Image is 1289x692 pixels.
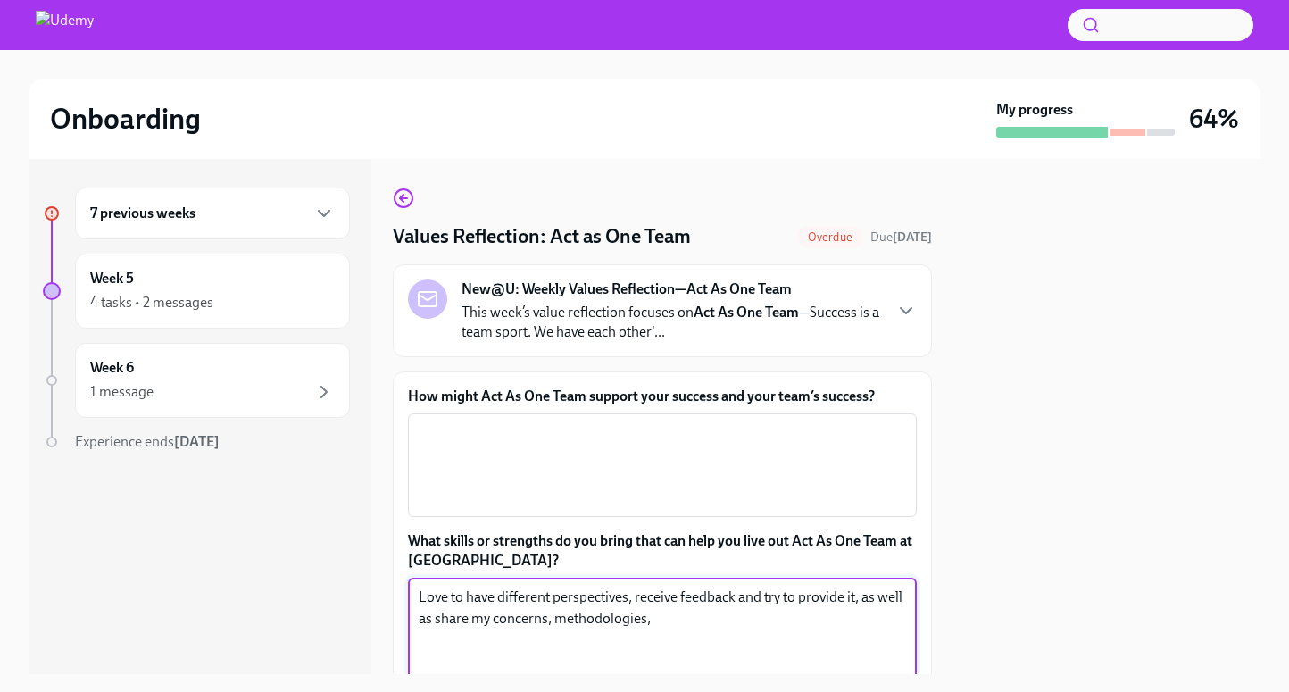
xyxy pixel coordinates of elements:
[75,433,220,450] span: Experience ends
[50,101,201,137] h2: Onboarding
[90,358,134,378] h6: Week 6
[462,303,881,342] p: This week’s value reflection focuses on —Success is a team sport. We have each other'...
[797,230,863,244] span: Overdue
[462,279,792,299] strong: New@U: Weekly Values Reflection—Act As One Team
[694,304,799,321] strong: Act As One Team
[43,343,350,418] a: Week 61 message
[43,254,350,329] a: Week 54 tasks • 2 messages
[90,204,195,223] h6: 7 previous weeks
[408,387,917,406] label: How might Act As One Team support your success and your team’s success?
[1189,103,1239,135] h3: 64%
[90,293,213,313] div: 4 tasks • 2 messages
[90,382,154,402] div: 1 message
[870,229,932,245] span: Due
[408,531,917,571] label: What skills or strengths do you bring that can help you live out Act As One Team at [GEOGRAPHIC_D...
[36,11,94,39] img: Udemy
[893,229,932,245] strong: [DATE]
[419,587,906,672] textarea: Love to have different perspectives, receive feedback and try to provide it, as well as share my ...
[174,433,220,450] strong: [DATE]
[90,269,134,288] h6: Week 5
[393,223,691,250] h4: Values Reflection: Act as One Team
[996,100,1073,120] strong: My progress
[75,188,350,239] div: 7 previous weeks
[870,229,932,246] span: September 16th, 2025 10:00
